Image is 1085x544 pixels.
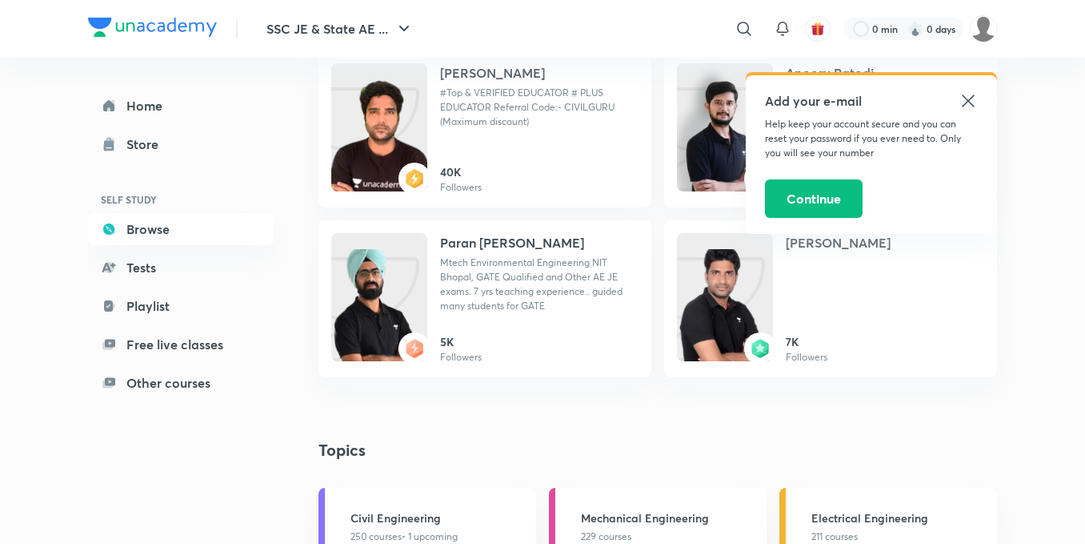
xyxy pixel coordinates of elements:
[811,22,825,36] img: avatar
[318,220,651,377] a: UnacademybadgeParan [PERSON_NAME]Mtech Environmental Engineering NIT Bhopal, GATE Qualified and O...
[440,350,482,365] p: Followers
[440,86,639,129] p: #Top & VERIFIED EDUCATOR # PLUS EDUCATOR Referral Code:- CIVILGURU (Maximum discount)
[581,530,631,544] div: 229 courses
[88,128,274,160] a: Store
[318,438,366,462] h4: Topics
[786,333,827,350] h6: 7K
[811,510,987,526] h3: Electrical Engineering
[88,186,274,213] h6: SELF STUDY
[765,179,863,218] button: Continue
[440,180,482,195] p: Followers
[786,350,827,365] p: Followers
[677,249,773,377] img: Unacademy
[581,510,757,526] h3: Mechanical Engineering
[88,18,217,41] a: Company Logo
[405,339,424,358] img: badge
[88,90,274,122] a: Home
[440,163,482,180] h6: 40K
[970,15,997,42] img: Gauri Mangire
[257,13,423,45] button: SSC JE & State AE ...
[405,169,424,188] img: badge
[765,91,978,111] h5: Add your e-mail
[331,79,427,208] img: Unacademy
[88,252,274,284] a: Tests
[664,50,997,208] a: UnacademybadgeApoorv Patodi"9+ Years of Teaching Experience. Qualified GATE, MPPSC-AE, MP SUB ENG...
[318,50,651,208] a: Unacademybadge[PERSON_NAME]#Top & VERIFIED EDUCATOR # PLUS EDUCATOR Referral Code:- CIVILGURU (Ma...
[786,63,874,83] h4: Apoorv Patodi
[765,117,978,160] p: Help keep your account secure and you can reset your password if you ever need to. Only you will ...
[126,135,168,154] div: Store
[664,220,997,377] a: Unacademybadge[PERSON_NAME]7KFollowers
[88,213,274,245] a: Browse
[811,530,858,544] div: 211 courses
[350,510,526,526] h3: Civil Engineering
[440,233,584,252] h4: Paran [PERSON_NAME]
[440,256,639,313] p: Mtech Environmental Engineering NIT Bhopal, GATE Qualified and Other AE JE exams. 7 yrs teaching ...
[805,16,831,42] button: avatar
[88,290,274,322] a: Playlist
[88,18,217,37] img: Company Logo
[677,79,773,208] img: Unacademy
[786,233,891,252] h4: [PERSON_NAME]
[350,530,458,544] div: 250 courses • 1 upcoming
[88,367,274,399] a: Other courses
[907,21,923,37] img: streak
[440,63,545,83] h4: [PERSON_NAME]
[440,333,482,350] h6: 5K
[751,339,770,358] img: badge
[88,328,274,361] a: Free live classes
[331,249,427,377] img: Unacademy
